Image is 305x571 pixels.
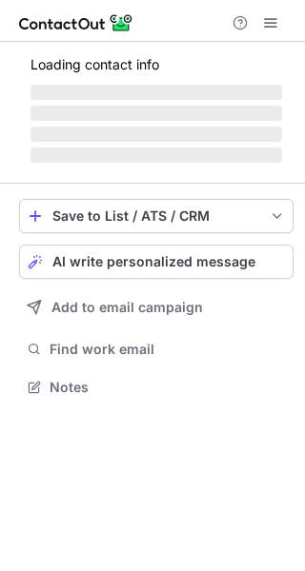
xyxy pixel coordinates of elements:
p: Loading contact info [30,57,282,72]
span: ‌ [30,106,282,121]
span: Notes [50,379,286,396]
button: save-profile-one-click [19,199,294,233]
button: Add to email campaign [19,290,294,325]
span: ‌ [30,85,282,100]
span: Add to email campaign [51,300,203,315]
button: Find work email [19,336,294,363]
div: Save to List / ATS / CRM [52,208,260,224]
span: ‌ [30,148,282,163]
span: AI write personalized message [52,254,255,269]
button: AI write personalized message [19,245,294,279]
span: Find work email [50,341,286,358]
button: Notes [19,374,294,401]
img: ContactOut v5.3.10 [19,11,133,34]
span: ‌ [30,127,282,142]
